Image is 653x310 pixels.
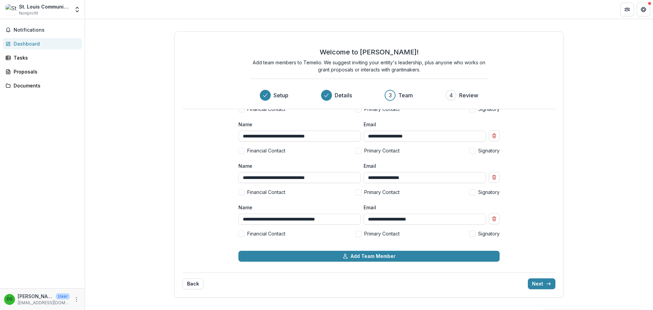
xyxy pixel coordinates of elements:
label: Email [364,204,482,211]
h3: Review [459,91,478,99]
div: Progress [260,90,478,101]
span: Primary Contact [364,230,400,237]
span: Financial Contact [247,147,285,154]
span: Primary Contact [364,147,400,154]
img: St. Louis Community Foundation Incorporated [5,4,16,15]
h2: Welcome to [PERSON_NAME]! [320,48,419,56]
button: Notifications [3,25,82,35]
label: Name [238,162,357,169]
div: Documents [14,82,77,89]
span: Financial Contact [247,230,285,237]
h3: Setup [273,91,288,99]
button: Partners [620,3,634,16]
button: Remove team member [489,130,500,141]
span: Signatory [478,189,500,196]
button: Get Help [637,3,650,16]
span: Financial Contact [247,189,285,196]
p: User [56,293,70,299]
div: Tasks [14,54,77,61]
label: Email [364,121,482,128]
span: Nonprofit [19,10,38,16]
span: Signatory [478,230,500,237]
div: St. Louis Community Foundation Incorporated [19,3,70,10]
span: Primary Contact [364,105,400,113]
h3: Details [335,91,352,99]
button: Back [183,278,203,289]
label: Email [364,162,482,169]
div: Proposals [14,68,77,75]
button: Next [528,278,555,289]
label: Name [238,204,357,211]
button: Remove team member [489,172,500,183]
div: Dashboard [14,40,77,47]
div: 4 [449,91,453,99]
button: More [72,295,81,304]
a: Documents [3,80,82,91]
a: Proposals [3,66,82,77]
p: [PERSON_NAME] [18,293,53,300]
button: Remove team member [489,213,500,224]
p: [EMAIL_ADDRESS][DOMAIN_NAME] [18,300,70,306]
span: Financial Contact [247,105,285,113]
a: Dashboard [3,38,82,49]
span: Primary Contact [364,189,400,196]
label: Name [238,121,357,128]
h3: Team [398,91,413,99]
div: 3 [389,91,392,99]
button: Open entity switcher [72,3,82,16]
span: Notifications [14,27,79,33]
span: Signatory [478,147,500,154]
span: Signatory [478,105,500,113]
div: Deena Scotti [7,297,13,301]
p: Add team members to Temelio. We suggest inviting your entity's leadership, plus anyone who works ... [250,59,488,73]
button: Add Team Member [238,251,500,262]
a: Tasks [3,52,82,63]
